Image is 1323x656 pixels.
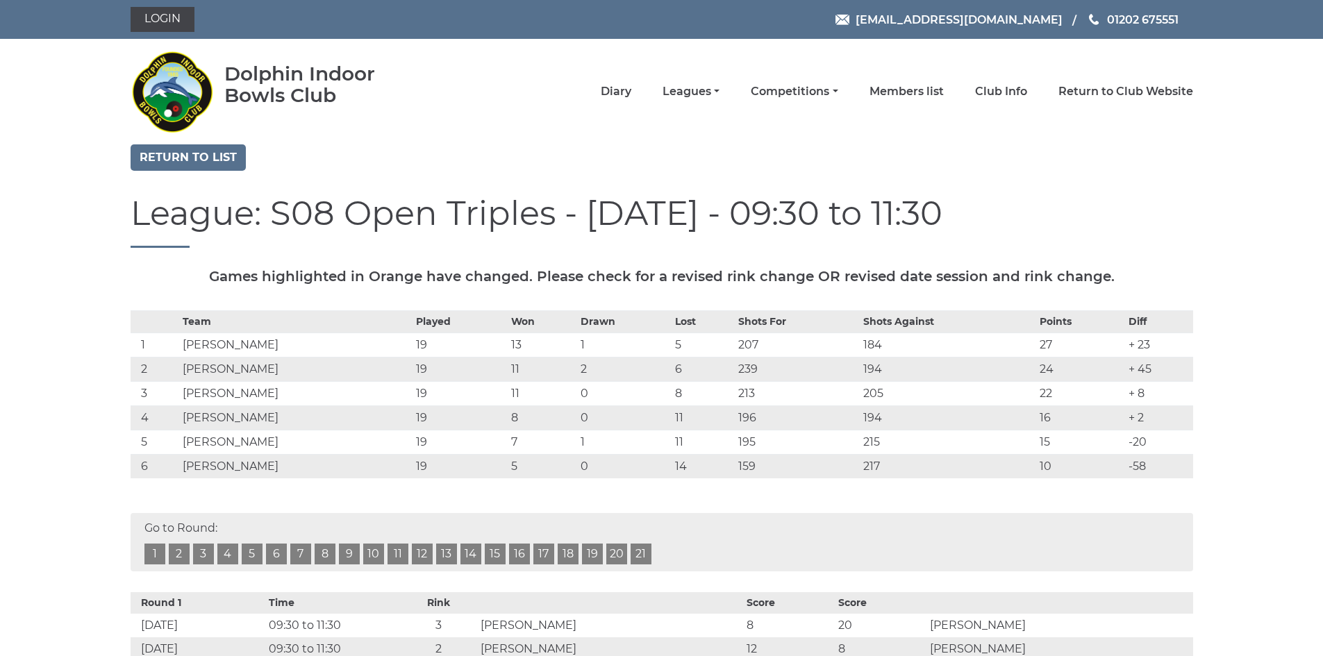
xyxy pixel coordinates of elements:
[1036,310,1124,333] th: Points
[672,430,735,454] td: 11
[179,310,413,333] th: Team
[315,544,335,564] a: 8
[131,269,1193,284] h5: Games highlighted in Orange have changed. Please check for a revised rink change OR revised date ...
[743,614,835,637] td: 8
[413,333,507,357] td: 19
[672,310,735,333] th: Lost
[1036,405,1124,430] td: 16
[413,310,507,333] th: Played
[131,614,265,637] td: [DATE]
[672,357,735,381] td: 6
[413,381,507,405] td: 19
[460,544,481,564] a: 14
[436,544,457,564] a: 13
[860,405,1037,430] td: 194
[131,144,246,171] a: Return to list
[412,544,433,564] a: 12
[131,381,179,405] td: 3
[1107,12,1179,26] span: 01202 675551
[242,544,263,564] a: 5
[339,544,360,564] a: 9
[558,544,579,564] a: 18
[508,405,577,430] td: 8
[926,614,1192,637] td: [PERSON_NAME]
[265,614,400,637] td: 09:30 to 11:30
[477,614,743,637] td: [PERSON_NAME]
[672,454,735,478] td: 14
[735,333,860,357] td: 207
[1036,333,1124,357] td: 27
[217,544,238,564] a: 4
[179,381,413,405] td: [PERSON_NAME]
[363,544,384,564] a: 10
[508,357,577,381] td: 11
[413,357,507,381] td: 19
[508,430,577,454] td: 7
[224,63,419,106] div: Dolphin Indoor Bowls Club
[1036,381,1124,405] td: 22
[1125,381,1193,405] td: + 8
[413,405,507,430] td: 19
[835,614,926,637] td: 20
[631,544,651,564] a: 21
[577,405,672,430] td: 0
[735,405,860,430] td: 196
[860,430,1037,454] td: 215
[290,544,311,564] a: 7
[1125,454,1193,478] td: -58
[1089,14,1099,25] img: Phone us
[577,333,672,357] td: 1
[735,381,860,405] td: 213
[860,454,1037,478] td: 217
[508,333,577,357] td: 13
[601,84,631,99] a: Diary
[835,11,1063,28] a: Email [EMAIL_ADDRESS][DOMAIN_NAME]
[131,7,194,32] a: Login
[860,357,1037,381] td: 194
[265,592,400,614] th: Time
[835,15,849,25] img: Email
[131,513,1193,571] div: Go to Round:
[400,592,477,614] th: Rink
[144,544,165,564] a: 1
[606,544,627,564] a: 20
[131,43,214,140] img: Dolphin Indoor Bowls Club
[835,592,926,614] th: Score
[672,381,735,405] td: 8
[485,544,506,564] a: 15
[131,592,265,614] th: Round 1
[860,333,1037,357] td: 184
[388,544,408,564] a: 11
[856,12,1063,26] span: [EMAIL_ADDRESS][DOMAIN_NAME]
[577,430,672,454] td: 1
[131,405,179,430] td: 4
[131,195,1193,248] h1: League: S08 Open Triples - [DATE] - 09:30 to 11:30
[266,544,287,564] a: 6
[735,454,860,478] td: 159
[751,84,838,99] a: Competitions
[735,430,860,454] td: 195
[860,310,1037,333] th: Shots Against
[131,357,179,381] td: 2
[1125,310,1193,333] th: Diff
[508,381,577,405] td: 11
[1087,11,1179,28] a: Phone us 01202 675551
[193,544,214,564] a: 3
[663,84,719,99] a: Leagues
[860,381,1037,405] td: 205
[577,381,672,405] td: 0
[508,310,577,333] th: Won
[1036,430,1124,454] td: 15
[1036,454,1124,478] td: 10
[1125,357,1193,381] td: + 45
[131,333,179,357] td: 1
[735,310,860,333] th: Shots For
[169,544,190,564] a: 2
[577,357,672,381] td: 2
[672,405,735,430] td: 11
[1125,333,1193,357] td: + 23
[975,84,1027,99] a: Club Info
[582,544,603,564] a: 19
[735,357,860,381] td: 239
[179,357,413,381] td: [PERSON_NAME]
